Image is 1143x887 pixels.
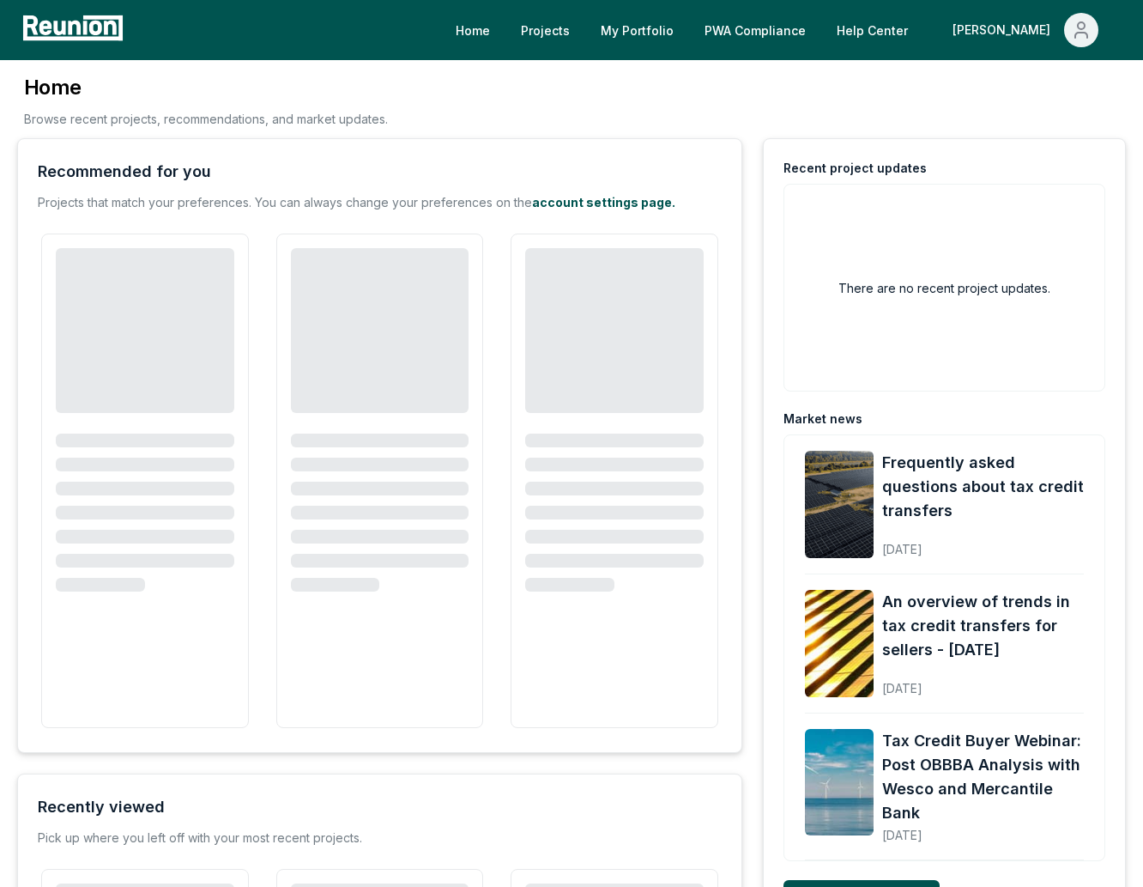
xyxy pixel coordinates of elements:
a: Home [442,13,504,47]
a: PWA Compliance [691,13,819,47]
img: Frequently asked questions about tax credit transfers [805,451,874,558]
div: Recent project updates [783,160,927,177]
a: Help Center [823,13,922,47]
button: [PERSON_NAME] [939,13,1112,47]
div: [PERSON_NAME] [952,13,1057,47]
a: Frequently asked questions about tax credit transfers [882,451,1084,523]
a: Tax Credit Buyer Webinar: Post OBBBA Analysis with Wesco and Mercantile Bank [882,729,1084,825]
a: Tax Credit Buyer Webinar: Post OBBBA Analysis with Wesco and Mercantile Bank [805,729,874,844]
div: [DATE] [882,814,1084,844]
div: Recently viewed [38,795,165,819]
p: Browse recent projects, recommendations, and market updates. [24,110,388,128]
img: Tax Credit Buyer Webinar: Post OBBBA Analysis with Wesco and Mercantile Bank [805,729,874,836]
span: Projects that match your preferences. You can always change your preferences on the [38,195,532,210]
div: [DATE] [882,667,1084,697]
img: An overview of trends in tax credit transfers for sellers - September 2025 [805,590,874,697]
a: My Portfolio [587,13,687,47]
a: Projects [507,13,584,47]
h3: Home [24,74,388,101]
div: Market news [783,410,862,428]
a: An overview of trends in tax credit transfers for sellers - [DATE] [882,590,1084,662]
a: account settings page. [532,195,675,210]
div: Pick up where you left off with your most recent projects. [38,829,362,847]
nav: Main [442,13,1126,47]
div: Recommended for you [38,160,211,184]
h2: There are no recent project updates. [838,279,1050,297]
div: [DATE] [882,528,1084,558]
